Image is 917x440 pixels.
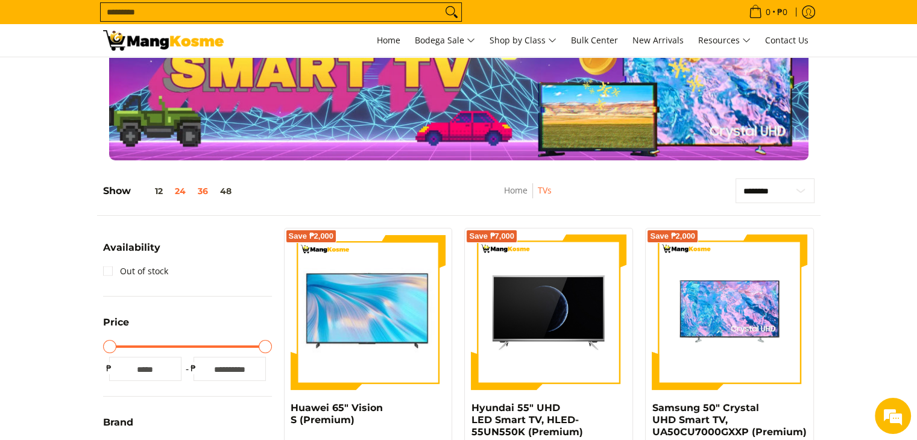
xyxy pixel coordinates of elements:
img: Samsung 50" Crystal UHD Smart TV, UA50CU7000GXXP (Premium) [652,234,807,390]
a: Contact Us [759,24,815,57]
span: Price [103,318,129,327]
span: 0 [764,8,772,16]
a: Shop by Class [484,24,562,57]
span: Bodega Sale [415,33,475,48]
span: ₱ [187,362,200,374]
summary: Open [103,418,133,436]
span: New Arrivals [632,34,684,46]
span: Availability [103,243,160,253]
span: ₱ [103,362,115,374]
button: Search [442,3,461,21]
a: Huawei 65" Vision S (Premium) [291,402,383,426]
span: Brand [103,418,133,427]
textarea: Type your message and hit 'Enter' [6,304,230,346]
summary: Open [103,243,160,262]
a: Out of stock [103,262,168,281]
a: Hyundai 55" UHD LED Smart TV, HLED-55UN550K (Premium) [471,402,582,438]
a: Resources [692,24,757,57]
nav: Main Menu [236,24,815,57]
a: New Arrivals [626,24,690,57]
button: 12 [131,186,169,196]
span: Contact Us [765,34,808,46]
span: Bulk Center [571,34,618,46]
span: • [745,5,791,19]
summary: Open [103,318,129,336]
span: Resources [698,33,751,48]
span: Save ₱7,000 [469,233,514,240]
a: Bulk Center [565,24,624,57]
button: 48 [214,186,238,196]
img: hyundai-ultra-hd-smart-tv-65-inch-full-view-mang-kosme [471,234,626,390]
div: Chat with us now [63,68,203,83]
button: 24 [169,186,192,196]
span: Save ₱2,000 [650,233,695,240]
div: Minimize live chat window [198,6,227,35]
a: Bodega Sale [409,24,481,57]
nav: Breadcrumbs [438,183,617,210]
button: 36 [192,186,214,196]
span: We're online! [70,139,166,261]
img: TVs - Premium Television Brands l Mang Kosme [103,30,224,51]
span: Shop by Class [490,33,556,48]
a: Samsung 50" Crystal UHD Smart TV, UA50CU7000GXXP (Premium) [652,402,806,438]
span: Home [377,34,400,46]
a: Home [371,24,406,57]
span: ₱0 [775,8,789,16]
a: TVs [538,184,552,196]
img: huawei-s-65-inch-4k-lcd-display-tv-full-view-mang-kosme [291,241,446,383]
span: Save ₱2,000 [289,233,334,240]
h5: Show [103,185,238,197]
a: Home [504,184,528,196]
